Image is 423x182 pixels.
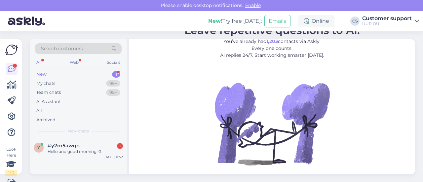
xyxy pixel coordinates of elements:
img: Askly Logo [5,45,18,55]
div: Socials [105,58,122,67]
div: Archived [36,117,56,123]
div: New [36,71,47,78]
div: My chats [36,80,55,87]
span: Search customers [41,45,83,52]
button: Emails [264,15,290,27]
div: 1 [117,143,123,149]
div: All [35,58,43,67]
div: Online [298,15,334,27]
div: 99+ [106,89,120,96]
div: Customer support [362,16,412,21]
div: 99+ [106,80,120,87]
div: 1 / 3 [5,170,17,176]
p: You’ve already had contacts via Askly. Every one counts. AI replies 24/7. Start working smarter [... [184,38,360,59]
a: Customer supportUUR OÜ [362,16,419,26]
span: #y2m5awqn [48,143,80,149]
div: CS [350,17,360,26]
b: 1,203 [266,38,278,44]
div: All [36,107,42,114]
div: UUR OÜ [362,21,412,26]
div: Web [68,58,80,67]
div: [DATE] 11:52 [103,155,123,160]
div: Try free [DATE]: [208,17,262,25]
div: Hello and good morning :0 [48,149,123,155]
div: 1 [112,71,120,78]
span: y [37,145,40,150]
div: Team chats [36,89,61,96]
span: Enable [243,2,263,8]
div: Look Here [5,146,17,176]
div: AI Assistant [36,98,61,105]
b: New! [208,18,222,24]
span: New chats [68,128,89,134]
